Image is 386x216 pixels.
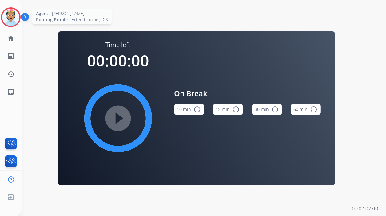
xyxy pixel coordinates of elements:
[310,106,317,113] mat-icon: radio_button_unchecked
[71,17,108,23] span: Extend_Training CS
[291,104,321,115] button: 60 min
[52,10,84,17] span: [PERSON_NAME]
[213,104,243,115] button: 15 min
[105,41,130,49] span: Time left
[2,9,19,26] img: avatar
[174,104,204,115] button: 10 min
[252,104,282,115] button: 30 min
[7,70,14,78] mat-icon: history
[174,88,321,99] span: On Break
[36,17,69,23] span: Routing Profile:
[36,10,50,17] span: Agent:
[271,106,279,113] mat-icon: radio_button_unchecked
[352,205,380,212] p: 0.20.1027RC
[193,106,201,113] mat-icon: radio_button_unchecked
[7,53,14,60] mat-icon: list_alt
[7,35,14,42] mat-icon: home
[87,50,149,71] span: 00:00:00
[7,88,14,96] mat-icon: inbox
[232,106,240,113] mat-icon: radio_button_unchecked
